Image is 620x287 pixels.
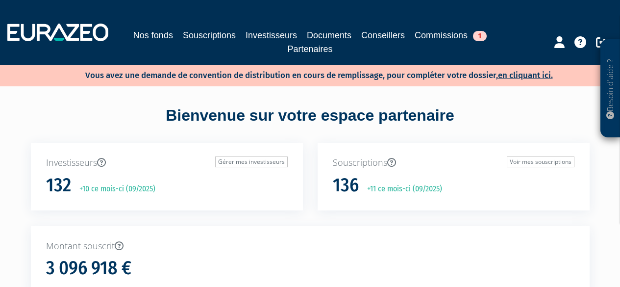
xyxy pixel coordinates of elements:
p: Besoin d'aide ? [605,45,616,133]
a: Conseillers [361,28,405,42]
a: Investisseurs [246,28,297,42]
p: Montant souscrit [46,240,574,253]
h1: 136 [333,175,359,196]
a: en cliquant ici. [498,70,553,80]
img: 1732889491-logotype_eurazeo_blanc_rvb.png [7,24,108,41]
a: Commissions1 [415,28,487,42]
span: 1 [473,31,487,41]
p: +10 ce mois-ci (09/2025) [73,183,155,195]
p: Souscriptions [333,157,574,169]
a: Gérer mes investisseurs [215,157,288,167]
p: Vous avez une demande de convention de distribution en cours de remplissage, pour compléter votre... [57,67,553,81]
a: Nos fonds [133,28,173,42]
a: Documents [307,28,351,42]
a: Partenaires [287,42,332,56]
p: Investisseurs [46,157,288,169]
div: Bienvenue sur votre espace partenaire [24,104,597,143]
h1: 132 [46,175,71,196]
h1: 3 096 918 € [46,258,131,279]
a: Souscriptions [183,28,236,42]
a: Voir mes souscriptions [507,157,574,167]
p: +11 ce mois-ci (09/2025) [360,183,442,195]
